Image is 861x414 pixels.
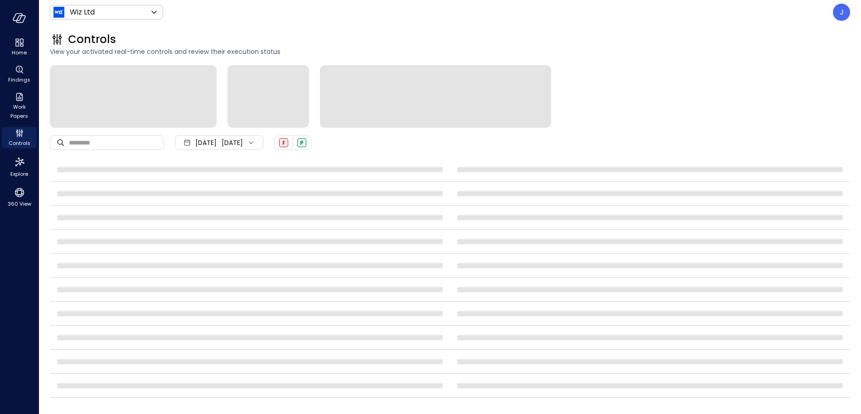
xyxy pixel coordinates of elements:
[2,36,37,58] div: Home
[70,7,95,18] p: Wiz Ltd
[2,127,37,149] div: Controls
[195,138,217,148] span: [DATE]
[2,154,37,179] div: Explore
[50,47,850,57] span: View your activated real-time controls and review their execution status
[300,139,304,147] span: P
[5,102,33,120] span: Work Papers
[53,7,64,18] img: Icon
[2,63,37,85] div: Findings
[9,139,30,148] span: Controls
[840,7,844,18] p: J
[297,138,306,147] div: Passed
[2,185,37,209] div: 360 View
[68,32,116,47] span: Controls
[833,4,850,21] div: Johnny Huang
[282,139,285,147] span: F
[12,48,27,57] span: Home
[2,91,37,121] div: Work Papers
[8,75,30,84] span: Findings
[8,199,31,208] span: 360 View
[279,138,288,147] div: Failed
[10,169,28,178] span: Explore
